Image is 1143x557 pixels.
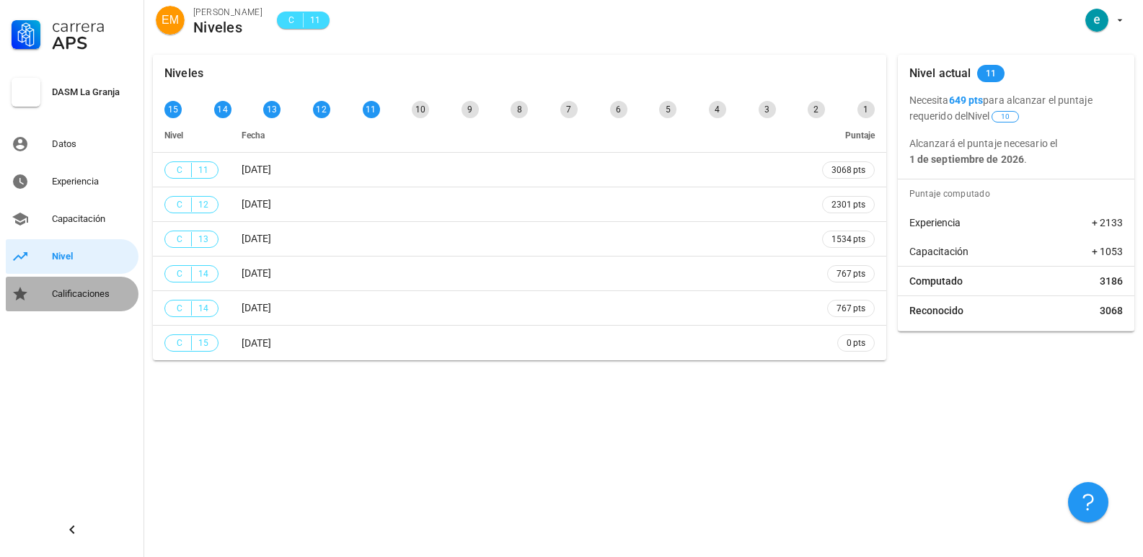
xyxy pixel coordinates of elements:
span: C [174,336,185,350]
span: 767 pts [837,301,865,316]
span: 11 [309,13,321,27]
a: Experiencia [6,164,138,199]
span: Puntaje [845,130,875,141]
span: 14 [198,301,209,316]
span: C [286,13,297,27]
span: 11 [986,65,997,82]
span: Fecha [242,130,265,141]
th: Fecha [230,118,811,153]
span: [DATE] [242,233,271,244]
div: avatar [1085,9,1108,32]
div: APS [52,35,133,52]
span: 1534 pts [831,232,865,246]
span: C [174,232,185,246]
span: C [174,197,185,212]
div: 1 [857,101,875,118]
div: Nivel actual [909,55,971,92]
span: C [174,163,185,177]
div: 6 [610,101,627,118]
span: Reconocido [909,303,963,318]
div: 8 [511,101,528,118]
div: 7 [560,101,578,118]
div: 9 [462,101,479,118]
th: Puntaje [811,118,886,153]
div: [PERSON_NAME] [193,5,262,19]
div: avatar [156,6,185,35]
span: 11 [198,163,209,177]
div: Datos [52,138,133,150]
span: C [174,301,185,316]
span: 12 [198,197,209,212]
a: Calificaciones [6,277,138,311]
div: Niveles [193,19,262,35]
span: Capacitación [909,244,968,259]
span: EM [162,6,179,35]
span: 2301 pts [831,197,865,212]
span: 14 [198,267,209,281]
span: 3068 [1100,303,1123,318]
span: 0 pts [847,336,865,350]
div: Nivel [52,251,133,262]
div: 15 [164,101,182,118]
div: Carrera [52,17,133,35]
span: + 1053 [1092,244,1123,259]
span: Experiencia [909,215,961,230]
div: 13 [263,101,281,118]
span: 3068 pts [831,163,865,177]
span: [DATE] [242,267,271,279]
div: 3 [759,101,776,118]
a: Datos [6,127,138,161]
span: [DATE] [242,302,271,313]
span: [DATE] [242,337,271,349]
div: Experiencia [52,176,133,187]
span: 13 [198,232,209,246]
b: 649 pts [949,94,984,106]
div: 5 [659,101,676,118]
span: + 2133 [1092,215,1123,230]
span: C [174,267,185,281]
span: Computado [909,274,963,288]
a: Nivel [6,239,138,274]
div: Puntaje computado [904,179,1134,208]
div: 10 [412,101,429,118]
span: [DATE] [242,198,271,210]
th: Nivel [153,118,230,153]
b: 1 de septiembre de 2026 [909,153,1024,165]
span: 767 pts [837,267,865,281]
div: Niveles [164,55,203,92]
p: Alcanzará el puntaje necesario el . [909,135,1123,167]
div: 11 [363,101,380,118]
span: 10 [1001,112,1010,122]
div: Capacitación [52,213,133,225]
span: 3186 [1100,274,1123,288]
div: 14 [214,101,231,118]
span: 15 [198,336,209,350]
div: 4 [709,101,726,118]
div: DASM La Granja [52,86,133,98]
span: Nivel [968,110,1020,122]
span: [DATE] [242,164,271,175]
div: Calificaciones [52,288,133,300]
a: Capacitación [6,202,138,236]
div: 2 [808,101,825,118]
p: Necesita para alcanzar el puntaje requerido del [909,92,1123,124]
div: 12 [313,101,330,118]
span: Nivel [164,130,183,141]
